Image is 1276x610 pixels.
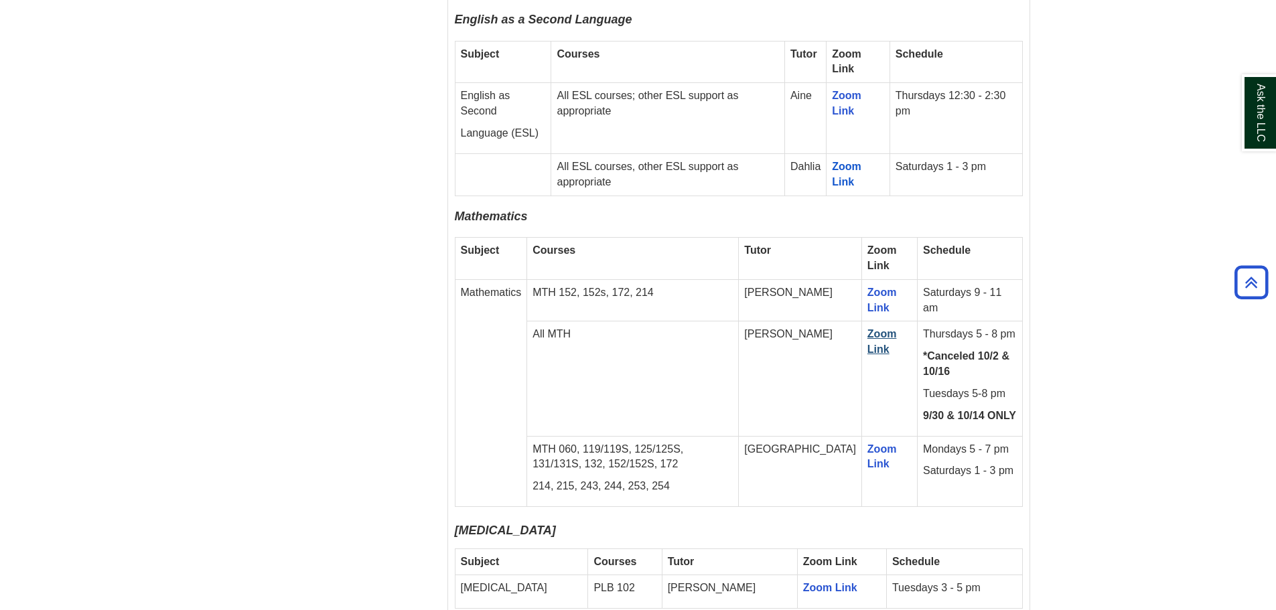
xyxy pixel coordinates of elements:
strong: Zoom Link [867,244,897,271]
span: English as a Second Language [455,13,632,26]
p: Tuesdays 3 - 5 pm [892,581,1017,596]
strong: *Canceled 10/2 & 10/16 [923,350,1009,377]
p: PLB 102 [593,581,656,596]
p: Saturdays 1 - 3 pm [896,159,1017,175]
strong: Subject [461,48,500,60]
strong: Tutor [668,556,695,567]
a: Zoom Link [832,161,864,187]
strong: Subject [461,244,500,256]
strong: 9/30 & 10/14 ONLY [923,410,1016,421]
a: Zoom Link [803,582,857,593]
td: All ESL courses; other ESL support as appropriate [551,83,784,154]
strong: Schedule [896,48,943,60]
strong: Courses [557,48,599,60]
p: MTH 060, 119/119S, 125/125S, 131/131S, 132, 152/152S, 172 [533,442,733,473]
p: Thursdays 12:30 - 2:30 pm [896,88,1017,119]
td: Dahlia [784,153,826,196]
td: [GEOGRAPHIC_DATA] [739,436,862,507]
p: All MTH [533,327,733,342]
td: Saturdays 9 - 11 am [917,279,1022,321]
strong: Tutor [744,244,771,256]
p: Saturdays 1 - 3 pm [923,463,1017,479]
td: All ESL courses, other ESL support as appropriate [551,153,784,196]
i: [MEDICAL_DATA] [455,524,556,537]
td: Mathematics [455,279,527,506]
strong: Courses [533,244,575,256]
strong: Courses [593,556,636,567]
p: 214, 215, 243, 244, 253, 254 [533,479,733,494]
strong: Schedule [923,244,971,256]
strong: Schedule [892,556,940,567]
p: Language (ESL) [461,126,546,141]
a: Zoom Link [867,443,897,470]
p: Mondays 5 - 7 pm [923,442,1017,457]
p: Tuesdays 5-8 pm [923,386,1017,402]
strong: Zoom Link [832,48,861,75]
a: Zoom Link [867,287,897,313]
span: Mathematics [455,210,528,223]
td: MTH 152, 152s, 172, 214 [527,279,739,321]
strong: Zoom Link [803,556,857,567]
p: Thursdays 5 - 8 pm [923,327,1017,342]
a: Zoom Link [867,328,897,355]
strong: Tutor [790,48,817,60]
a: Zoom Link [832,90,861,117]
td: [PERSON_NAME] [662,575,797,609]
strong: Subject [461,556,500,567]
p: English as Second [461,88,546,119]
td: [PERSON_NAME] [739,321,862,436]
td: [MEDICAL_DATA] [455,575,588,609]
td: Aine [784,83,826,154]
a: Back to Top [1230,273,1273,291]
td: [PERSON_NAME] [739,279,862,321]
